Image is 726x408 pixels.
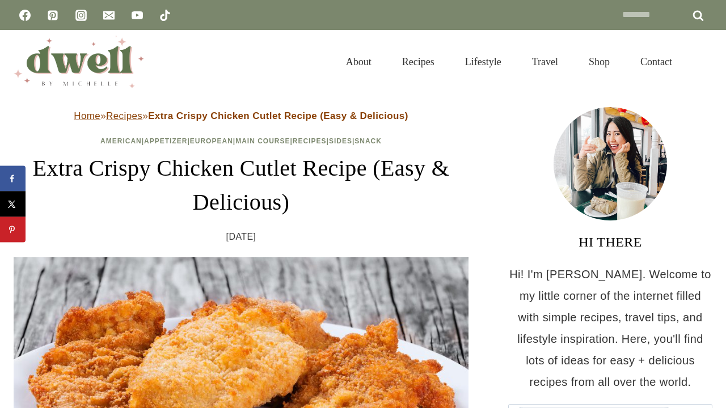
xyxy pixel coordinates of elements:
[14,36,144,88] img: DWELL by michelle
[293,137,327,145] a: Recipes
[329,137,352,145] a: Sides
[693,52,712,71] button: View Search Form
[508,232,712,252] h3: HI THERE
[98,4,120,27] a: Email
[41,4,64,27] a: Pinterest
[126,4,149,27] a: YouTube
[226,228,256,245] time: [DATE]
[70,4,92,27] a: Instagram
[450,42,517,82] a: Lifestyle
[573,42,625,82] a: Shop
[144,137,187,145] a: Appetizer
[331,42,687,82] nav: Primary Navigation
[74,110,408,121] span: » »
[100,137,382,145] span: | | | | | |
[190,137,233,145] a: European
[331,42,387,82] a: About
[235,137,290,145] a: Main Course
[354,137,382,145] a: Snack
[14,151,468,219] h1: Extra Crispy Chicken Cutlet Recipe (Easy & Delicious)
[74,110,100,121] a: Home
[625,42,687,82] a: Contact
[148,110,408,121] strong: Extra Crispy Chicken Cutlet Recipe (Easy & Delicious)
[14,4,36,27] a: Facebook
[106,110,142,121] a: Recipes
[387,42,450,82] a: Recipes
[508,263,712,393] p: Hi! I'm [PERSON_NAME]. Welcome to my little corner of the internet filled with simple recipes, tr...
[154,4,176,27] a: TikTok
[517,42,573,82] a: Travel
[100,137,142,145] a: American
